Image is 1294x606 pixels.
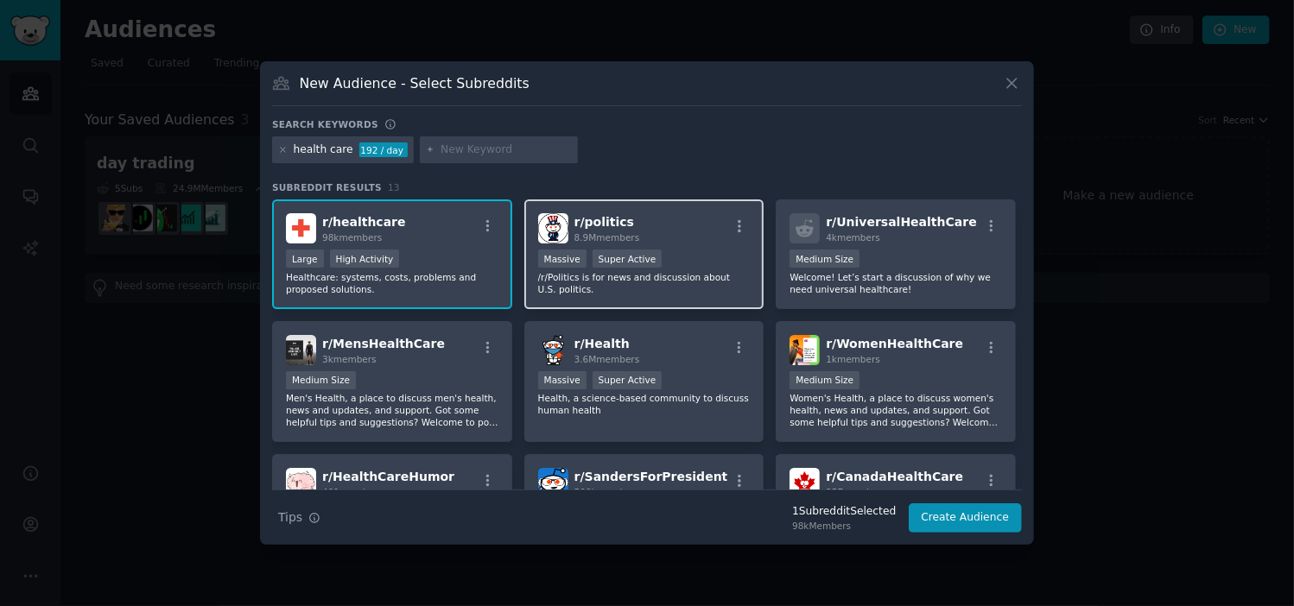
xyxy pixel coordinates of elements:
input: New Keyword [441,142,572,158]
div: High Activity [330,249,400,268]
img: MensHealthCare [286,335,316,365]
div: 98k Members [792,520,896,532]
img: WomenHealthCare [790,335,820,365]
button: Create Audience [909,503,1023,533]
div: Large [286,249,324,268]
p: Women's Health, a place to discuss women's health, news and updates, and support. Got some helpfu... [790,392,1002,428]
img: politics [538,213,568,243]
span: r/ politics [574,215,634,229]
div: health care [294,142,353,158]
span: r/ MensHealthCare [322,337,445,350]
div: Massive [538,249,587,268]
span: r/ Health [574,337,630,350]
img: SandersForPresident [538,468,568,498]
span: Tips [278,508,302,527]
span: 3.6M members [574,354,640,364]
div: Super Active [593,249,663,268]
p: Health, a science-based community to discuss human health [538,392,751,416]
span: 4k members [826,232,880,243]
span: 98k members [322,232,382,243]
img: CanadaHealthCare [790,468,820,498]
img: healthcare [286,213,316,243]
span: r/ CanadaHealthCare [826,470,963,483]
span: 1k members [826,354,880,364]
p: Welcome! Let’s start a discussion of why we need universal healthcare! [790,271,1002,295]
span: r/ healthcare [322,215,406,229]
div: Medium Size [790,249,859,268]
div: Medium Size [790,371,859,389]
p: /r/Politics is for news and discussion about U.S. politics. [538,271,751,295]
h3: Search keywords [272,118,378,130]
span: r/ SandersForPresident [574,470,728,483]
span: 13 [388,182,400,193]
div: Super Active [593,371,663,389]
span: r/ UniversalHealthCare [826,215,977,229]
div: Massive [538,371,587,389]
span: 257 members [826,487,886,497]
span: 401 members [322,487,383,497]
h3: New Audience - Select Subreddits [300,74,530,92]
span: 500k members [574,487,640,497]
span: r/ WomenHealthCare [826,337,963,350]
button: Tips [272,502,327,533]
img: HealthCareHumor [286,468,316,498]
span: r/ HealthCareHumor [322,470,454,483]
span: 3k members [322,354,377,364]
p: Men's Health, a place to discuss men's health, news and updates, and support. Got some helpful ti... [286,392,498,428]
span: Subreddit Results [272,181,382,193]
div: 192 / day [359,142,408,158]
p: Healthcare: systems, costs, problems and proposed solutions. [286,271,498,295]
div: Medium Size [286,371,356,389]
img: Health [538,335,568,365]
div: 1 Subreddit Selected [792,504,896,520]
span: 8.9M members [574,232,640,243]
